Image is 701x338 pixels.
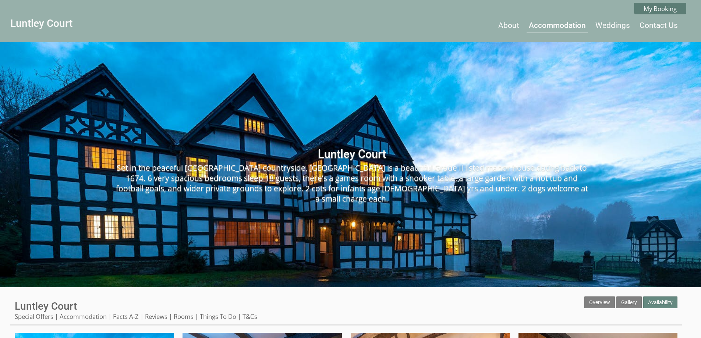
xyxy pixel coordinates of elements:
a: Overview [584,296,615,308]
a: Rooms [174,312,194,321]
a: Availability [643,296,677,308]
a: Facts A-Z [113,312,139,321]
a: Gallery [616,296,642,308]
h2: Luntley Court [10,147,694,161]
a: Reviews [145,312,167,321]
a: Weddings [595,21,630,30]
p: Set in the peaceful [GEOGRAPHIC_DATA] countryside, [GEOGRAPHIC_DATA] is a beautiful Grade II list... [113,163,591,204]
a: Luntley Court [10,17,102,29]
a: Luntley Court [15,300,77,312]
a: About [498,21,519,30]
a: Things To Do [200,312,236,321]
a: Accommodation [529,21,586,30]
a: T&Cs [242,312,257,321]
a: My Booking [634,3,686,14]
a: Accommodation [60,312,107,321]
a: Contact Us [640,21,678,30]
a: Special Offers [15,312,53,321]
